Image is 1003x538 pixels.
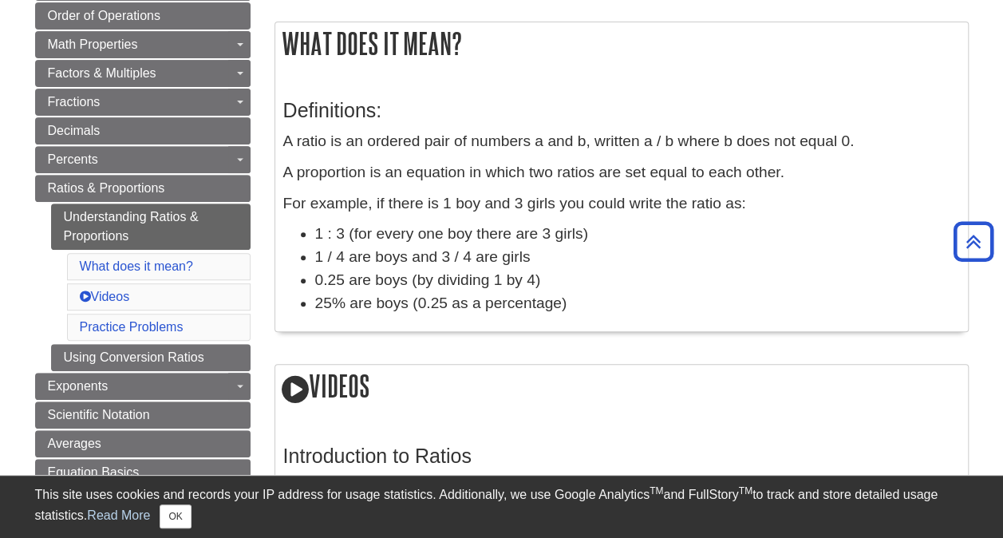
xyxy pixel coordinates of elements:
span: Factors & Multiples [48,66,156,80]
span: Percents [48,152,98,166]
a: Videos [80,290,130,303]
a: Decimals [35,117,251,144]
a: Factors & Multiples [35,60,251,87]
a: Ratios & Proportions [35,175,251,202]
a: Averages [35,430,251,457]
h2: Videos [275,365,968,410]
a: Percents [35,146,251,173]
a: Order of Operations [35,2,251,30]
h3: Introduction to Ratios [283,445,960,468]
button: Close [160,504,191,528]
span: Equation Basics [48,465,140,479]
li: 1 : 3 (for every one boy there are 3 girls) [315,223,960,246]
li: 0.25 are boys (by dividing 1 by 4) [315,269,960,292]
li: 25% are boys (0.25 as a percentage) [315,292,960,315]
a: Practice Problems [80,320,184,334]
li: 1 / 4 are boys and 3 / 4 are girls [315,246,960,269]
span: Order of Operations [48,9,160,22]
p: For example, if there is 1 boy and 3 girls you could write the ratio as: [283,192,960,216]
a: Exponents [35,373,251,400]
p: A proportion is an equation in which two ratios are set equal to each other. [283,161,960,184]
span: Ratios & Proportions [48,181,165,195]
div: This site uses cookies and records your IP address for usage statistics. Additionally, we use Goo... [35,485,969,528]
a: Read More [87,508,150,522]
sup: TM [739,485,752,496]
span: Scientific Notation [48,408,150,421]
span: Fractions [48,95,101,109]
span: Averages [48,437,101,450]
a: Fractions [35,89,251,116]
p: A ratio is an ordered pair of numbers a and b, written a / b where b does not equal 0. [283,130,960,153]
a: Math Properties [35,31,251,58]
span: Decimals [48,124,101,137]
h2: What does it mean? [275,22,968,65]
span: Exponents [48,379,109,393]
sup: TM [650,485,663,496]
a: Equation Basics [35,459,251,486]
a: Scientific Notation [35,402,251,429]
span: Math Properties [48,38,138,51]
a: Using Conversion Ratios [51,344,251,371]
h3: Definitions: [283,99,960,122]
a: Back to Top [948,231,999,252]
a: Understanding Ratios & Proportions [51,204,251,250]
a: What does it mean? [80,259,193,273]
